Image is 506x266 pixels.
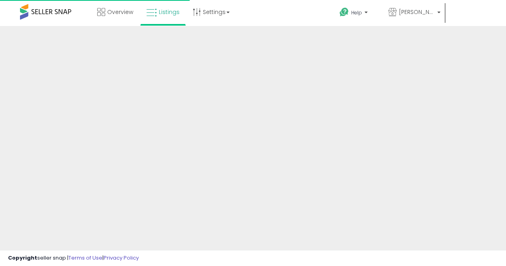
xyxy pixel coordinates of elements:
span: Help [351,9,362,16]
a: Terms of Use [68,254,102,262]
strong: Copyright [8,254,37,262]
span: [PERSON_NAME] Online Stores [399,8,435,16]
span: Overview [107,8,133,16]
a: Help [333,1,381,26]
span: Listings [159,8,180,16]
div: seller snap | | [8,254,139,262]
a: Privacy Policy [104,254,139,262]
i: Get Help [339,7,349,17]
